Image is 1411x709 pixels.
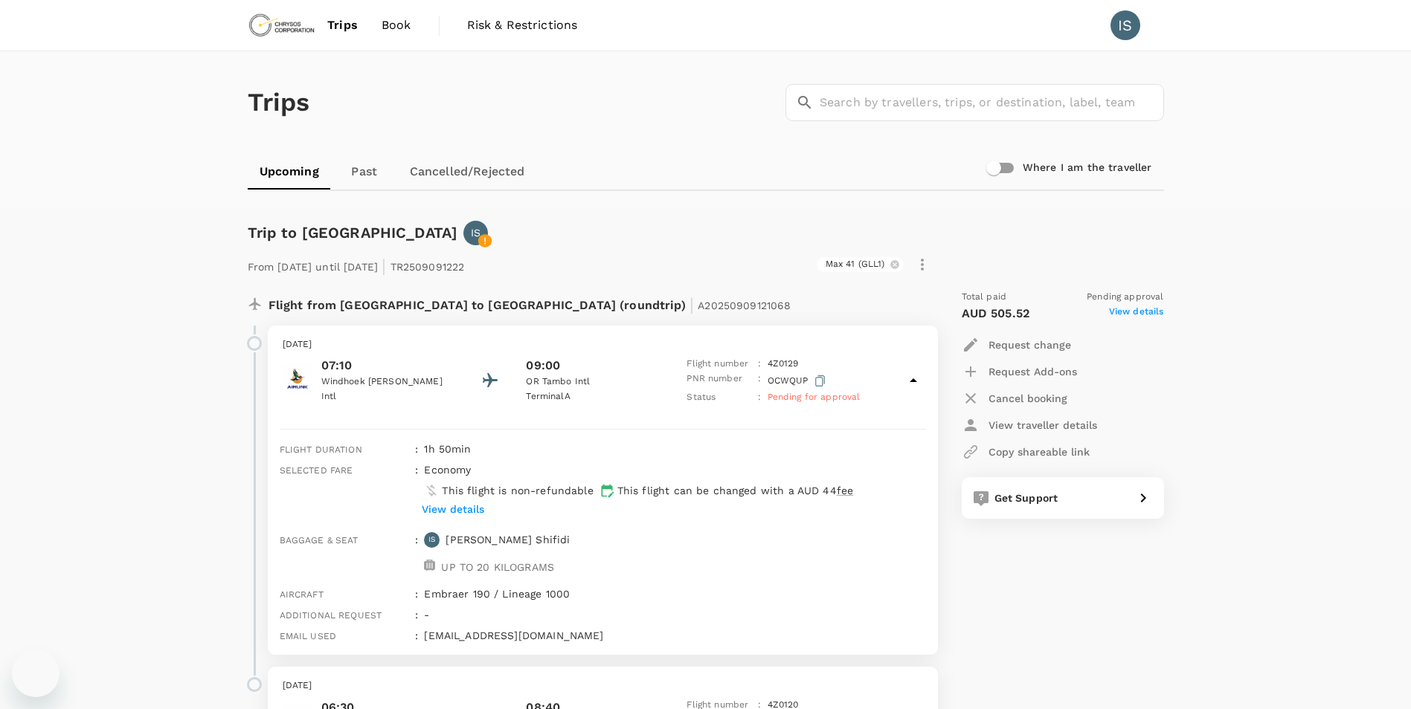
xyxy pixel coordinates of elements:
[467,16,578,34] span: Risk & Restrictions
[283,337,923,352] p: [DATE]
[687,372,752,390] p: PNR number
[248,9,316,42] img: Chrysos Corporation
[409,580,418,601] div: :
[280,465,353,476] span: Selected fare
[441,560,554,574] p: UP TO 20 KILOGRAMS
[422,502,484,517] p: View details
[424,560,435,571] img: baggage-icon
[994,492,1058,504] span: Get Support
[269,290,791,317] p: Flight from [GEOGRAPHIC_DATA] to [GEOGRAPHIC_DATA] (roundtrip)
[820,84,1164,121] input: Search by travellers, trips, or destination, label, team
[471,225,480,240] p: IS
[280,610,382,621] span: Additional request
[989,391,1067,406] p: Cancel booking
[1111,10,1140,40] div: IS
[248,221,458,245] h6: Trip to [GEOGRAPHIC_DATA]
[962,412,1097,438] button: View traveller details
[817,258,894,271] span: Max 41 (GLL1)
[962,385,1067,412] button: Cancel booking
[690,294,694,315] span: |
[424,462,471,477] p: economy
[526,375,660,389] p: OR Tambo Intl
[617,483,853,498] p: This flight can be changed with a AUD 44
[283,679,923,693] p: [DATE]
[687,390,752,405] p: Status
[768,372,829,390] p: OCWQUP
[698,300,791,311] span: A20250909121068
[409,436,418,456] div: :
[962,290,1007,305] span: Total paid
[962,305,1030,323] p: AUD 505.52
[758,390,761,405] p: :
[446,532,570,547] p: [PERSON_NAME] Shifidi
[1109,305,1164,323] span: View details
[1023,160,1152,176] h6: Where I am the traveller
[768,357,799,372] p: 4Z 0129
[382,16,411,34] span: Book
[989,337,1071,352] p: Request change
[962,331,1071,358] button: Request change
[418,601,925,622] div: -
[398,154,537,190] a: Cancelled/Rejected
[768,392,861,402] span: Pending for approval
[962,438,1090,465] button: Copy shareable link
[280,444,362,455] span: Flight duration
[989,444,1090,459] p: Copy shareable link
[758,372,761,390] p: :
[280,589,324,600] span: Aircraft
[687,357,752,372] p: Flight number
[248,51,310,154] h1: Trips
[409,622,418,643] div: :
[382,256,386,276] span: |
[424,628,925,643] p: [EMAIL_ADDRESS][DOMAIN_NAME]
[424,441,925,456] p: 1h 50min
[327,16,358,34] span: Trips
[331,154,398,190] a: Past
[817,257,904,272] div: Max 41 (GLL1)
[409,601,418,622] div: :
[989,364,1077,379] p: Request Add-ons
[409,526,418,580] div: :
[321,375,455,404] p: Windhoek [PERSON_NAME] Intl
[283,364,312,394] img: South African Airlink
[280,535,359,545] span: Baggage & seat
[248,251,465,278] p: From [DATE] until [DATE] TR2509091222
[280,631,337,641] span: Email used
[418,498,488,520] button: View details
[321,357,455,375] p: 07:10
[248,154,331,190] a: Upcoming
[526,389,660,404] p: Terminal A
[12,650,60,697] iframe: Button to launch messaging window
[418,580,925,601] div: Embraer 190 / Lineage 1000
[758,357,761,372] p: :
[526,357,560,375] p: 09:00
[962,358,1077,385] button: Request Add-ons
[442,483,593,498] p: This flight is non-refundable
[989,418,1097,433] p: View traveller details
[1087,290,1163,305] span: Pending approval
[837,485,853,496] span: fee
[428,534,435,545] p: IS
[409,456,418,526] div: :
